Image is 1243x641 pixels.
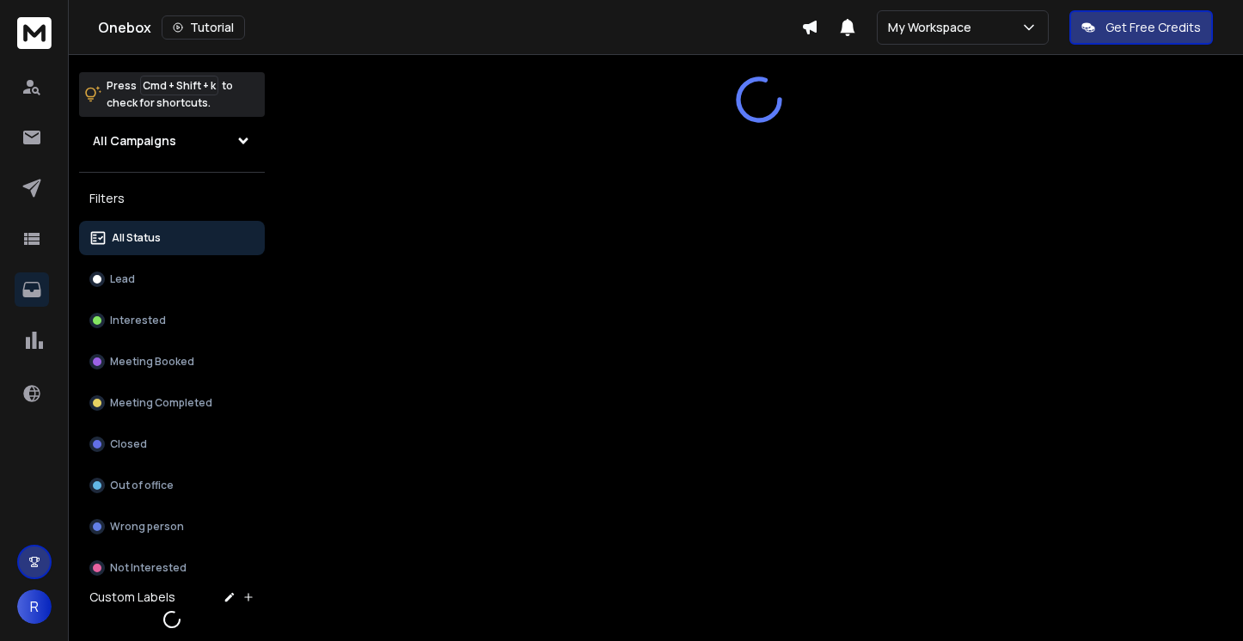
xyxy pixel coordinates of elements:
button: R [17,589,52,624]
h3: Filters [79,186,265,211]
button: Not Interested [79,551,265,585]
p: Out of office [110,479,174,492]
h1: All Campaigns [93,132,176,150]
button: Wrong person [79,510,265,544]
button: All Status [79,221,265,255]
p: Meeting Completed [110,396,212,410]
button: Get Free Credits [1069,10,1213,45]
h3: Custom Labels [89,589,175,606]
p: Meeting Booked [110,355,194,369]
p: Wrong person [110,520,184,534]
button: All Campaigns [79,124,265,158]
p: My Workspace [888,19,978,36]
p: Get Free Credits [1105,19,1201,36]
button: Interested [79,303,265,338]
p: Interested [110,314,166,327]
button: Lead [79,262,265,296]
button: Meeting Completed [79,386,265,420]
p: Closed [110,437,147,451]
button: Closed [79,427,265,461]
button: Meeting Booked [79,345,265,379]
p: Lead [110,272,135,286]
p: Press to check for shortcuts. [107,77,233,112]
span: Cmd + Shift + k [140,76,218,95]
button: Out of office [79,468,265,503]
p: All Status [112,231,161,245]
div: Onebox [98,15,801,40]
button: Tutorial [162,15,245,40]
p: Not Interested [110,561,187,575]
